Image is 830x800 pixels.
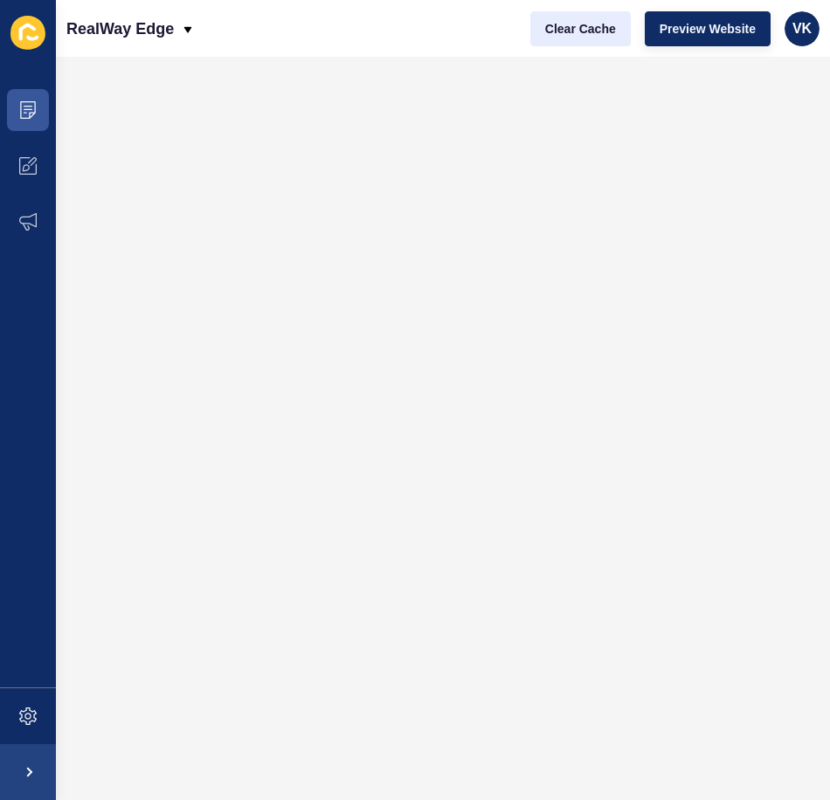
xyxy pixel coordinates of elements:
span: VK [792,20,812,38]
p: RealWay Edge [66,7,174,51]
span: Preview Website [660,20,756,38]
button: Preview Website [645,11,771,46]
span: Clear Cache [545,20,616,38]
button: Clear Cache [530,11,631,46]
